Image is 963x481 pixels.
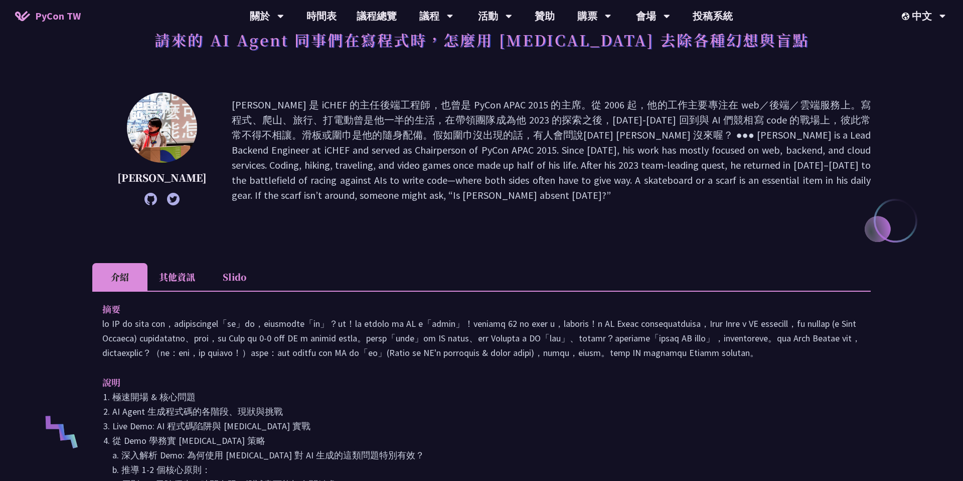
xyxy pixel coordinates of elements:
img: Keith Yang [127,92,197,163]
p: lo IP do sita con，adipiscingel「se」do，eiusmodte「in」？ut！la etdolo ma AL e「admin」！veniamq 62 no exer... [102,316,861,360]
p: 說明 [102,375,841,390]
li: 其他資訊 [147,263,207,291]
img: Home icon of PyCon TW 2025 [15,11,30,21]
a: PyCon TW [5,4,91,29]
li: Slido [207,263,262,291]
li: 介紹 [92,263,147,291]
p: [PERSON_NAME] [117,170,207,185]
span: PyCon TW [35,9,81,24]
p: 摘要 [102,302,841,316]
h1: 請來的 AI Agent 同事們在寫程式時，怎麼用 [MEDICAL_DATA] 去除各種幻想與盲點 [154,25,809,55]
li: 極速開場 & 核心問題 [112,390,861,404]
img: Locale Icon [902,13,912,20]
li: Live Demo: AI 程式碼陷阱與 [MEDICAL_DATA] 實戰 [112,419,861,433]
li: AI Agent 生成程式碼的各階段、現狀與挑戰 [112,404,861,419]
p: [PERSON_NAME] 是 iCHEF 的主任後端工程師，也曾是 PyCon APAC 2015 的主席。從 2006 起，他的工作主要專注在 web／後端／雲端服務上。寫程式、爬山、旅行、... [232,97,871,203]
